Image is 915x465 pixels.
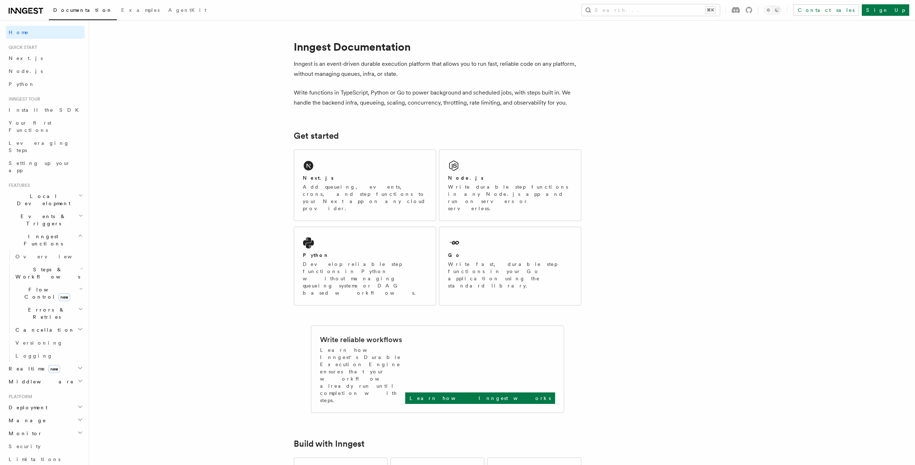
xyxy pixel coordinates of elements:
[13,266,80,280] span: Steps & Workflows
[13,263,84,283] button: Steps & Workflows
[53,7,113,13] span: Documentation
[6,213,78,227] span: Events & Triggers
[13,303,84,323] button: Errors & Retries
[6,78,84,91] a: Python
[448,261,572,289] p: Write fast, durable step functions in your Go application using the standard library.
[9,443,41,449] span: Security
[6,183,30,188] span: Features
[294,131,339,141] a: Get started
[6,116,84,137] a: Your first Functions
[9,81,35,87] span: Python
[13,286,79,300] span: Flow Control
[58,293,70,301] span: new
[320,346,405,404] p: Learn how Inngest's Durable Execution Engine ensures that your workflow already run until complet...
[6,96,40,102] span: Inngest tour
[294,59,581,79] p: Inngest is an event-driven durable execution platform that allows you to run fast, reliable code ...
[764,6,781,14] button: Toggle dark mode
[294,149,436,221] a: Next.jsAdd queueing, events, crons, and step functions to your Next app on any cloud provider.
[9,29,29,36] span: Home
[6,210,84,230] button: Events & Triggers
[13,336,84,349] a: Versioning
[164,2,211,19] a: AgentKit
[294,40,581,53] h1: Inngest Documentation
[448,174,484,181] h2: Node.js
[6,375,84,388] button: Middleware
[6,157,84,177] a: Setting up your app
[13,349,84,362] a: Logging
[13,250,84,263] a: Overview
[6,401,84,414] button: Deployment
[6,52,84,65] a: Next.js
[6,230,84,250] button: Inngest Functions
[6,26,84,39] a: Home
[9,68,43,74] span: Node.js
[6,65,84,78] a: Node.js
[320,335,402,345] h2: Write reliable workflows
[6,233,78,247] span: Inngest Functions
[9,140,69,153] span: Leveraging Steps
[6,193,78,207] span: Local Development
[294,88,581,108] p: Write functions in TypeScript, Python or Go to power background and scheduled jobs, with steps bu...
[448,252,461,259] h2: Go
[49,2,117,20] a: Documentation
[303,252,329,259] h2: Python
[582,4,720,16] button: Search...⌘K
[13,323,84,336] button: Cancellation
[6,137,84,157] a: Leveraging Steps
[6,417,46,424] span: Manage
[303,174,334,181] h2: Next.js
[439,149,581,221] a: Node.jsWrite durable step functions in any Node.js app and run on servers or serverless.
[6,414,84,427] button: Manage
[439,227,581,305] a: GoWrite fast, durable step functions in your Go application using the standard library.
[793,4,859,16] a: Contact sales
[48,365,60,373] span: new
[13,306,78,321] span: Errors & Retries
[9,120,51,133] span: Your first Functions
[303,183,427,212] p: Add queueing, events, crons, and step functions to your Next app on any cloud provider.
[9,160,70,173] span: Setting up your app
[862,4,909,16] a: Sign Up
[121,7,160,13] span: Examples
[448,183,572,212] p: Write durable step functions in any Node.js app and run on servers or serverless.
[9,55,43,61] span: Next.js
[13,283,84,303] button: Flow Controlnew
[13,326,75,333] span: Cancellation
[294,227,436,305] a: PythonDevelop reliable step functions in Python without managing queueing systems or DAG based wo...
[6,45,37,50] span: Quick start
[15,254,90,259] span: Overview
[405,392,555,404] a: Learn how Inngest works
[6,362,84,375] button: Realtimenew
[6,394,32,400] span: Platform
[117,2,164,19] a: Examples
[9,456,60,462] span: Limitations
[6,427,84,440] button: Monitor
[6,365,60,372] span: Realtime
[6,378,74,385] span: Middleware
[6,404,47,411] span: Deployment
[6,430,42,437] span: Monitor
[6,250,84,362] div: Inngest Functions
[6,440,84,453] a: Security
[15,353,53,359] span: Logging
[303,261,427,296] p: Develop reliable step functions in Python without managing queueing systems or DAG based workflows.
[15,340,63,346] span: Versioning
[410,395,551,402] p: Learn how Inngest works
[6,103,84,116] a: Install the SDK
[294,439,365,449] a: Build with Inngest
[168,7,206,13] span: AgentKit
[9,107,83,113] span: Install the SDK
[705,6,715,14] kbd: ⌘K
[6,190,84,210] button: Local Development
